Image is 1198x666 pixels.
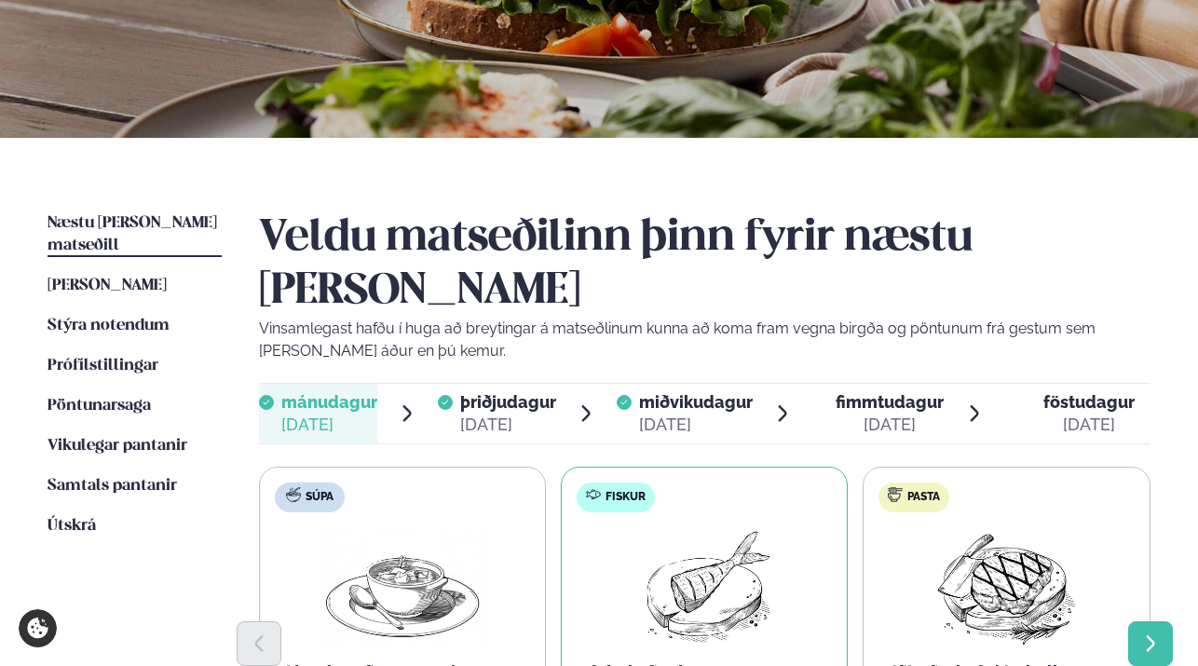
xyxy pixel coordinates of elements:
h2: Veldu matseðilinn þinn fyrir næstu [PERSON_NAME] [259,212,1150,317]
span: föstudagur [1043,392,1135,412]
a: Pöntunarsaga [48,395,151,417]
a: Stýra notendum [48,315,170,337]
p: Vinsamlegast hafðu í huga að breytingar á matseðlinum kunna að koma fram vegna birgða og pöntunum... [259,318,1150,362]
img: Soup.png [320,527,484,646]
a: Vikulegar pantanir [48,435,187,457]
a: Útskrá [48,515,96,537]
div: [DATE] [460,414,556,436]
div: [DATE] [281,414,377,436]
span: Súpa [306,490,334,505]
span: Útskrá [48,518,96,534]
span: mánudagur [281,392,377,412]
button: Next slide [1128,621,1173,666]
img: soup.svg [286,487,301,502]
button: Previous slide [237,621,281,666]
span: Pasta [907,490,940,505]
a: Næstu [PERSON_NAME] matseðill [48,212,222,257]
span: þriðjudagur [460,392,556,412]
span: Samtals pantanir [48,478,177,494]
span: Vikulegar pantanir [48,438,187,454]
div: [DATE] [1043,414,1135,436]
a: Samtals pantanir [48,475,177,497]
span: [PERSON_NAME] [48,278,167,293]
div: [DATE] [836,414,944,436]
span: Prófílstillingar [48,358,158,374]
span: Næstu [PERSON_NAME] matseðill [48,215,217,253]
div: [DATE] [639,414,753,436]
span: fimmtudagur [836,392,944,412]
a: [PERSON_NAME] [48,275,167,297]
a: Cookie settings [19,609,57,647]
img: Fish.png [622,527,787,646]
span: Pöntunarsaga [48,398,151,414]
img: fish.svg [586,487,601,502]
a: Prófílstillingar [48,355,158,377]
img: pasta.svg [888,487,903,502]
img: Beef-Meat.png [924,527,1089,646]
span: miðvikudagur [639,392,753,412]
span: Stýra notendum [48,318,170,333]
span: Fiskur [606,490,646,505]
